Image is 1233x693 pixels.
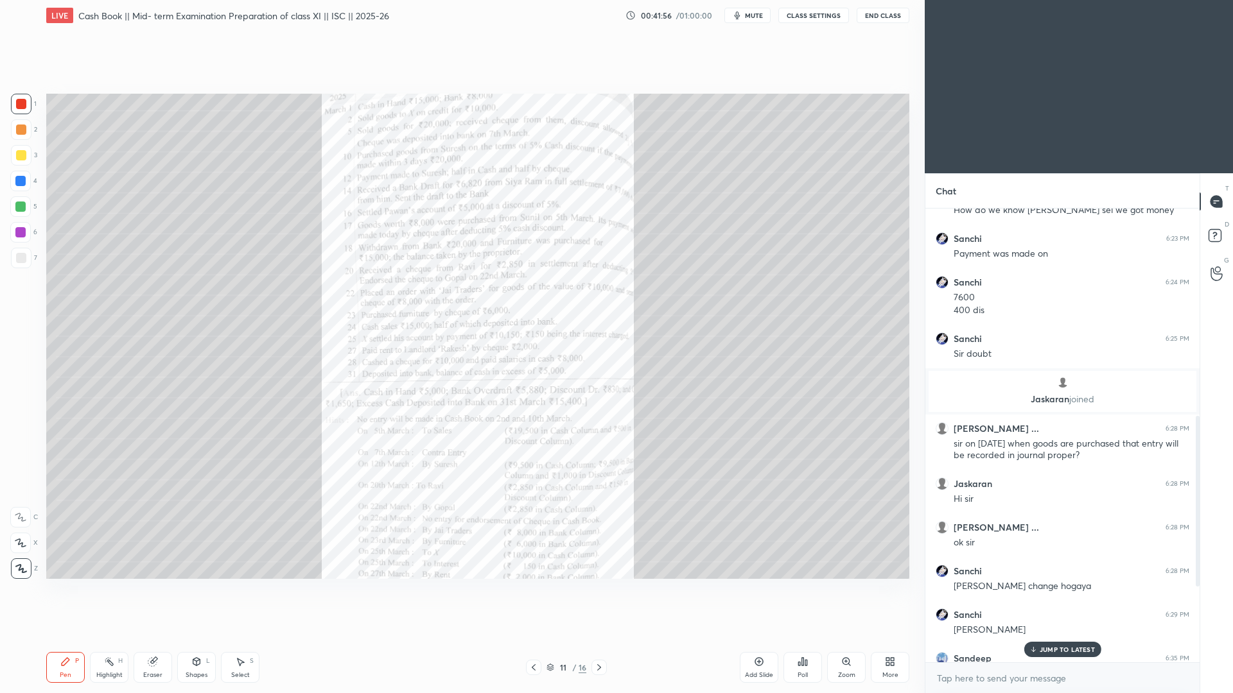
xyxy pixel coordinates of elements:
[1069,393,1094,405] span: joined
[778,8,849,23] button: CLASS SETTINGS
[75,658,79,664] div: P
[954,536,1189,549] div: ok sir
[838,672,855,678] div: Zoom
[11,119,37,140] div: 2
[11,145,37,166] div: 3
[78,10,389,22] h4: Cash Book || Mid- term Examination Preparation of class XI || ISC || 2025-26
[96,672,123,678] div: Highlight
[954,653,992,664] h6: Sandeep
[954,478,992,490] h6: Jaskaran
[1056,376,1069,389] img: default.png
[936,332,949,345] img: 3
[1166,524,1189,531] div: 6:28 PM
[954,609,982,620] h6: Sanchi
[10,222,37,243] div: 6
[954,204,1189,217] div: How do we know [PERSON_NAME] sei we got money
[857,8,909,23] button: End Class
[954,423,1039,434] h6: [PERSON_NAME] ...
[925,209,1200,662] div: grid
[1166,611,1189,619] div: 6:29 PM
[954,565,982,577] h6: Sanchi
[186,672,207,678] div: Shapes
[936,565,949,577] img: 3
[10,196,37,217] div: 5
[1040,646,1095,653] p: JUMP TO LATEST
[206,658,210,664] div: L
[798,672,808,678] div: Poll
[925,174,966,208] p: Chat
[954,438,1189,462] div: sir on [DATE] when goods are purchased that entry will be recorded in journal proper?
[60,672,71,678] div: Pen
[745,672,773,678] div: Add Slide
[11,94,37,114] div: 1
[250,658,254,664] div: S
[1166,425,1189,432] div: 6:28 PM
[1225,219,1229,229] p: D
[1224,255,1229,265] p: G
[936,276,949,289] img: 3
[936,232,949,245] img: 3
[954,304,1189,317] div: 400 dis
[936,652,949,665] img: 3
[936,477,949,490] img: default.png
[954,233,982,244] h6: Sanchi
[882,672,898,678] div: More
[10,507,38,527] div: C
[745,11,763,20] span: mute
[1166,278,1189,286] div: 6:24 PM
[1166,567,1189,575] div: 6:28 PM
[954,493,1189,506] div: Hi sir
[1166,480,1189,488] div: 6:28 PM
[936,394,1189,404] p: Jaskaran
[954,522,1039,533] h6: [PERSON_NAME] ...
[1166,654,1189,662] div: 6:35 PM
[46,8,73,23] div: LIVE
[11,558,38,579] div: Z
[954,624,1189,637] div: [PERSON_NAME]
[954,277,982,288] h6: Sanchi
[954,580,1189,593] div: [PERSON_NAME] change hogaya
[118,658,123,664] div: H
[11,248,37,268] div: 7
[557,663,570,671] div: 11
[10,533,38,553] div: X
[954,248,1189,261] div: Payment was made on
[936,422,949,435] img: default.png
[231,672,250,678] div: Select
[1166,335,1189,343] div: 6:25 PM
[572,663,576,671] div: /
[143,672,162,678] div: Eraser
[954,348,1189,361] div: Sir doubt
[724,8,771,23] button: mute
[579,662,586,673] div: 16
[1166,235,1189,243] div: 6:23 PM
[954,333,982,345] h6: Sanchi
[936,521,949,534] img: default.png
[954,291,1189,304] div: 7600
[936,608,949,621] img: 3
[1225,184,1229,193] p: T
[10,171,37,191] div: 4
